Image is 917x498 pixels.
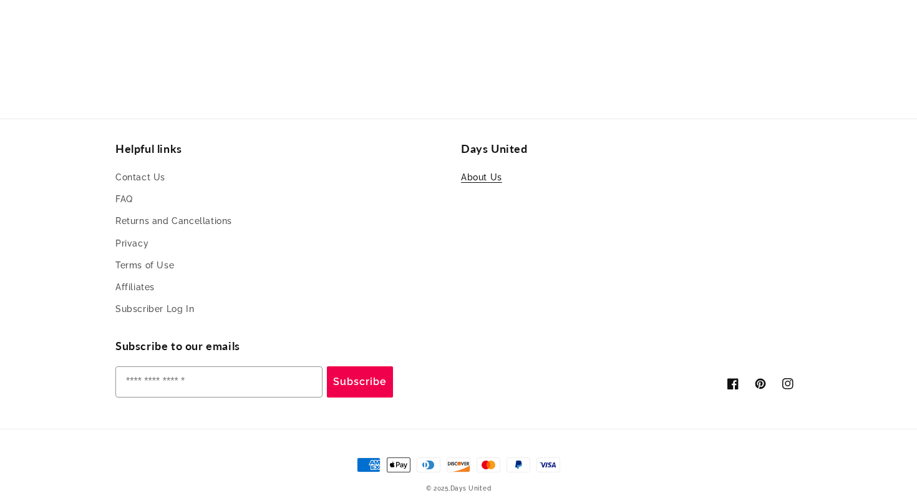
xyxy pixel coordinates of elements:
input: Enter your email [115,366,323,398]
a: Contact Us [115,170,165,188]
a: About Us [461,170,502,188]
a: Days United [450,485,492,492]
h2: Days United [461,142,802,156]
a: Terms of Use [115,255,174,276]
small: © 2025, [426,485,492,492]
a: FAQ [115,188,133,210]
a: Privacy [115,233,148,255]
h2: Subscribe to our emails [115,339,458,353]
button: Subscribe [327,366,393,398]
a: Returns and Cancellations [115,210,232,232]
a: Subscriber Log In [115,298,194,320]
a: Affiliates [115,276,155,298]
h2: Helpful links [115,142,456,156]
